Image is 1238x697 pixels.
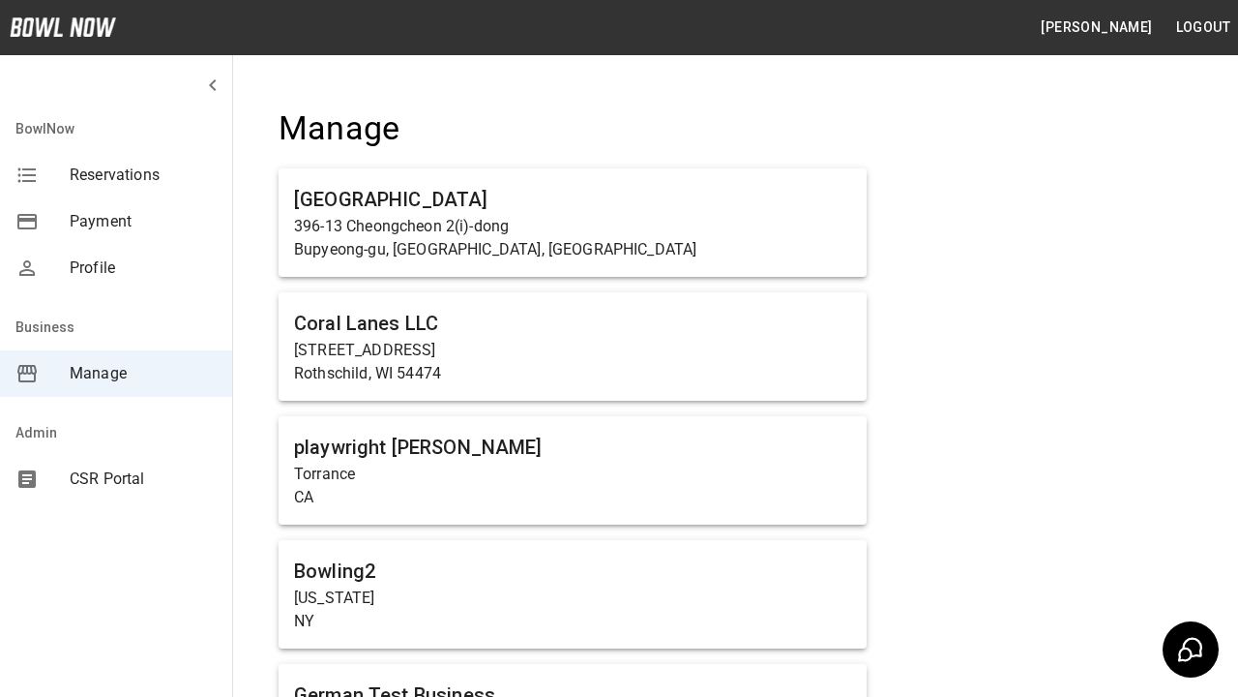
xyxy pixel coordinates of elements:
[70,164,217,187] span: Reservations
[294,215,851,238] p: 396-13 Cheongcheon 2(i)-dong
[70,468,217,491] span: CSR Portal
[294,184,851,215] h6: [GEOGRAPHIC_DATA]
[294,308,851,339] h6: Coral Lanes LLC
[294,432,851,463] h6: playwright [PERSON_NAME]
[294,486,851,509] p: CA
[279,108,867,149] h4: Manage
[294,238,851,261] p: Bupyeong-gu, [GEOGRAPHIC_DATA], [GEOGRAPHIC_DATA]
[294,556,851,587] h6: Bowling2
[70,210,217,233] span: Payment
[10,17,116,37] img: logo
[294,587,851,610] p: [US_STATE]
[1033,10,1160,45] button: [PERSON_NAME]
[294,610,851,633] p: NY
[294,339,851,362] p: [STREET_ADDRESS]
[70,257,217,280] span: Profile
[294,362,851,385] p: Rothschild, WI 54474
[1168,10,1238,45] button: Logout
[70,362,217,385] span: Manage
[294,463,851,486] p: Torrance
